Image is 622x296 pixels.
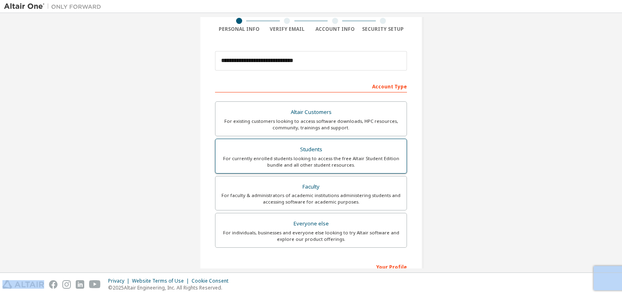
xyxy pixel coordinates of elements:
div: For faculty & administrators of academic institutions administering students and accessing softwa... [220,192,402,205]
div: Personal Info [215,26,263,32]
div: Cookie Consent [192,278,233,284]
div: For currently enrolled students looking to access the free Altair Student Edition bundle and all ... [220,155,402,168]
div: Everyone else [220,218,402,230]
img: facebook.svg [49,280,58,289]
div: Privacy [108,278,132,284]
div: Security Setup [359,26,407,32]
img: linkedin.svg [76,280,84,289]
div: Verify Email [263,26,311,32]
p: © 2025 Altair Engineering, Inc. All Rights Reserved. [108,284,233,291]
div: Students [220,144,402,155]
div: Account Info [311,26,359,32]
div: Account Type [215,79,407,92]
img: youtube.svg [89,280,101,289]
div: Faculty [220,181,402,193]
div: Your Profile [215,260,407,273]
img: instagram.svg [62,280,71,289]
div: Website Terms of Use [132,278,192,284]
div: For individuals, businesses and everyone else looking to try Altair software and explore our prod... [220,230,402,242]
img: altair_logo.svg [2,280,44,289]
div: For existing customers looking to access software downloads, HPC resources, community, trainings ... [220,118,402,131]
div: Altair Customers [220,107,402,118]
img: Altair One [4,2,105,11]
